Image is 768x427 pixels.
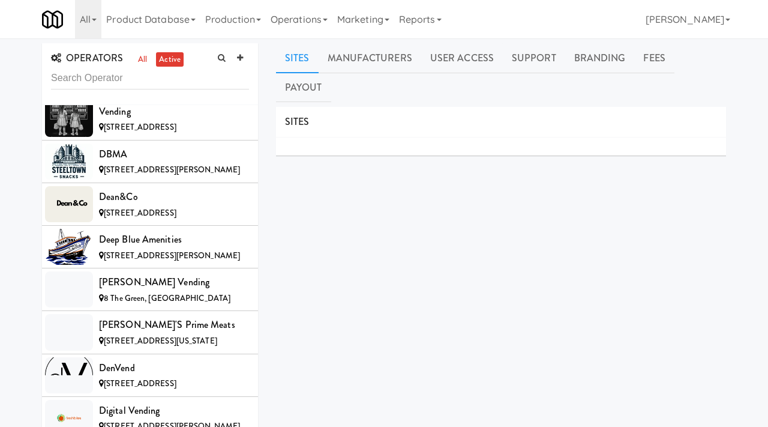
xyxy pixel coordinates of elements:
a: Sites [276,43,319,73]
a: User Access [421,43,503,73]
a: Manufacturers [319,43,421,73]
li: denVend[STREET_ADDRESS] [42,354,258,397]
span: [STREET_ADDRESS] [104,378,176,389]
div: Digital Vending [99,402,249,420]
a: Fees [634,43,674,73]
div: denVend [99,359,249,377]
li: DBMA[STREET_ADDRESS][PERSON_NAME] [42,141,258,183]
div: Dean&Co [99,188,249,206]
span: 8 The Green, [GEOGRAPHIC_DATA] [104,292,230,304]
div: Deep Blue Amenities [99,231,249,249]
div: [PERSON_NAME]'s Prime Meats [99,316,249,334]
li: Dean&Co[STREET_ADDRESS] [42,183,258,226]
span: SITES [285,115,310,129]
a: all [135,52,150,67]
li: Deep Blue Amenities[STREET_ADDRESS][PERSON_NAME] [42,226,258,268]
li: [PERSON_NAME] Vending8 The Green, [GEOGRAPHIC_DATA] [42,268,258,311]
div: [PERSON_NAME] Vending [99,273,249,291]
span: [STREET_ADDRESS] [104,121,176,133]
a: active [156,52,184,67]
div: DBMA [99,145,249,163]
span: [STREET_ADDRESS] [104,207,176,219]
span: [STREET_ADDRESS][US_STATE] [104,335,217,347]
a: Support [503,43,565,73]
li: [PERSON_NAME] Daughter's Vending[STREET_ADDRESS] [42,80,258,141]
span: [STREET_ADDRESS][PERSON_NAME] [104,250,240,261]
img: Micromart [42,9,63,30]
li: [PERSON_NAME]'s Prime Meats[STREET_ADDRESS][US_STATE] [42,311,258,354]
span: [STREET_ADDRESS][PERSON_NAME] [104,164,240,175]
a: Payout [276,73,331,103]
a: Branding [565,43,635,73]
input: Search Operator [51,67,249,89]
span: OPERATORS [51,51,123,65]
